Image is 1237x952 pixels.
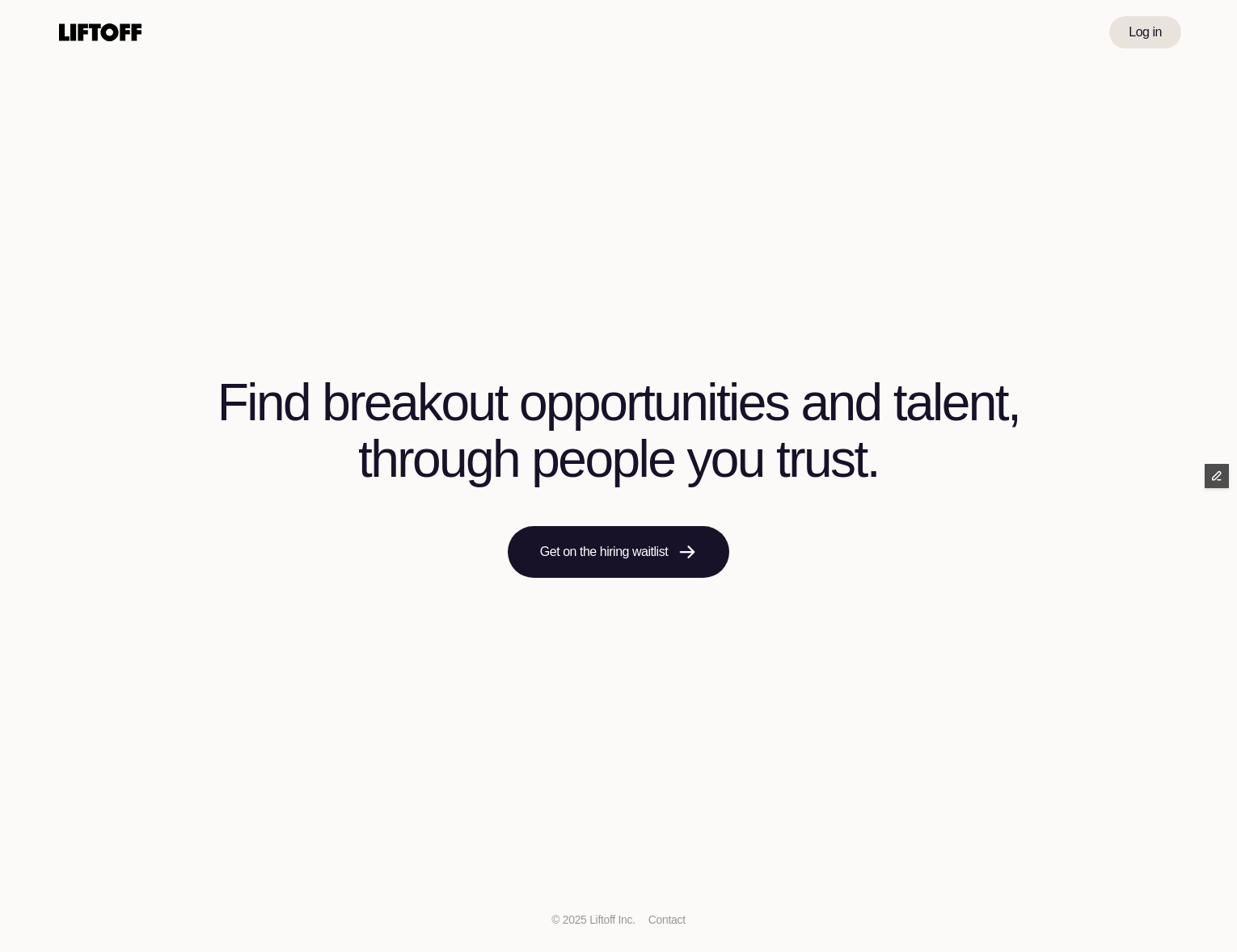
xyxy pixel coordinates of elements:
a: Get on the hiring waitlist [508,526,729,578]
p: Get on the hiring waitlist [540,542,668,562]
button: Edit Framer Content [1205,464,1229,488]
p: Log in [1129,23,1162,42]
a: Contact [648,913,686,926]
h1: Find breakout opportunities and talent, through people you trust. [217,374,1020,488]
a: Log in [1109,16,1181,48]
p: © 2025 Liftoff Inc. [551,912,635,929]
